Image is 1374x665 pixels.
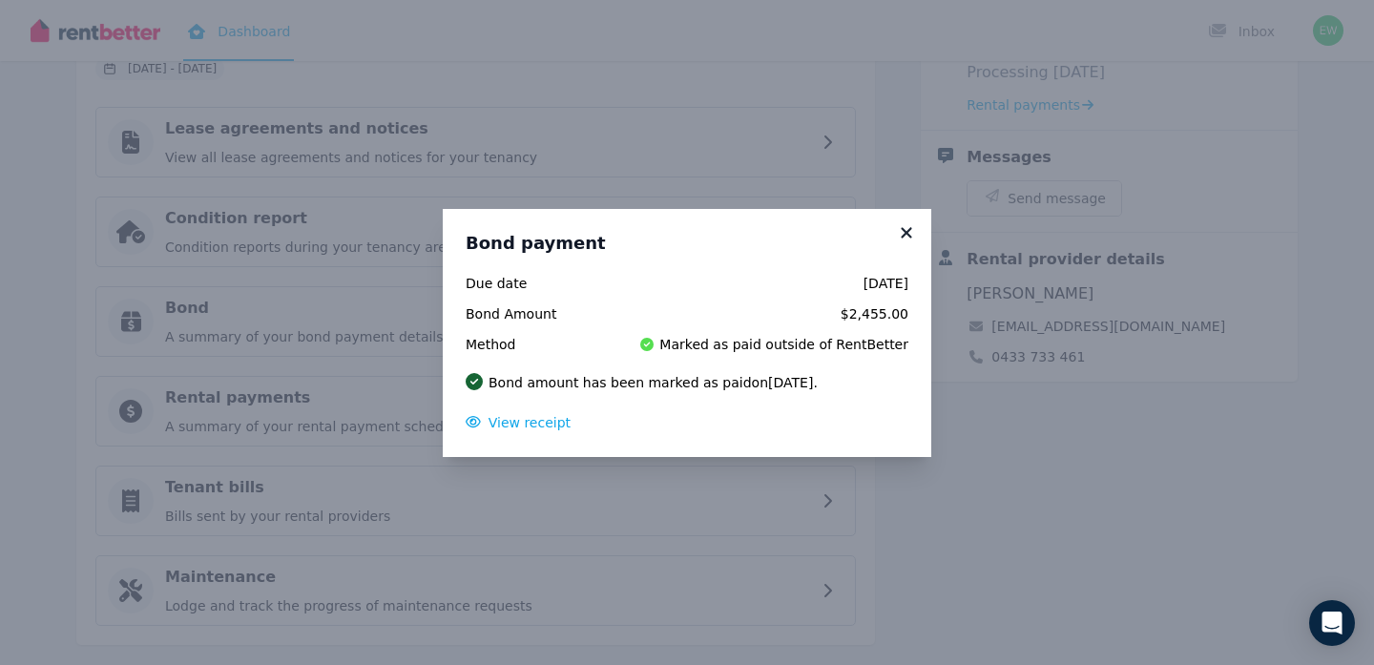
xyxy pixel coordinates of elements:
[466,413,571,432] button: View receipt
[489,415,571,430] span: View receipt
[610,304,908,323] span: $2,455.00
[1309,600,1355,646] div: Open Intercom Messenger
[466,304,598,323] span: Bond Amount
[466,335,598,354] span: Method
[610,274,908,293] span: [DATE]
[659,335,908,354] span: Marked as paid outside of RentBetter
[489,373,818,392] p: Bond amount has been marked as paid on [DATE] .
[466,274,598,293] span: Due date
[466,232,908,255] h3: Bond payment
